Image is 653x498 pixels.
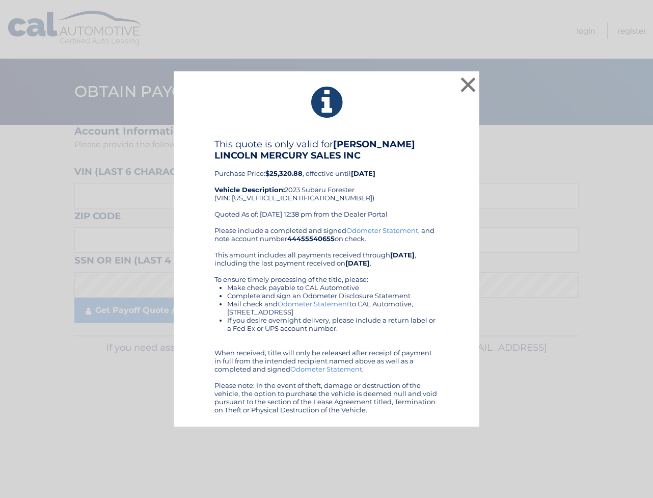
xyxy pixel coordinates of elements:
div: Please include a completed and signed , and note account number on check. This amount includes al... [214,226,439,414]
div: Purchase Price: , effective until 2023 Subaru Forester (VIN: [US_VEHICLE_IDENTIFICATION_NUMBER]) ... [214,139,439,226]
a: Odometer Statement [278,300,349,308]
b: [DATE] [390,251,415,259]
b: [PERSON_NAME] LINCOLN MERCURY SALES INC [214,139,415,161]
a: Odometer Statement [346,226,418,234]
li: Mail check and to CAL Automotive, [STREET_ADDRESS] [227,300,439,316]
li: If you desire overnight delivery, please include a return label or a Fed Ex or UPS account number. [227,316,439,332]
b: $25,320.88 [265,169,303,177]
h4: This quote is only valid for [214,139,439,161]
button: × [458,74,478,95]
strong: Vehicle Description: [214,186,285,194]
li: Complete and sign an Odometer Disclosure Statement [227,292,439,300]
b: 44455540655 [287,234,335,243]
li: Make check payable to CAL Automotive [227,283,439,292]
b: [DATE] [351,169,375,177]
a: Odometer Statement [290,365,362,373]
b: [DATE] [345,259,370,267]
